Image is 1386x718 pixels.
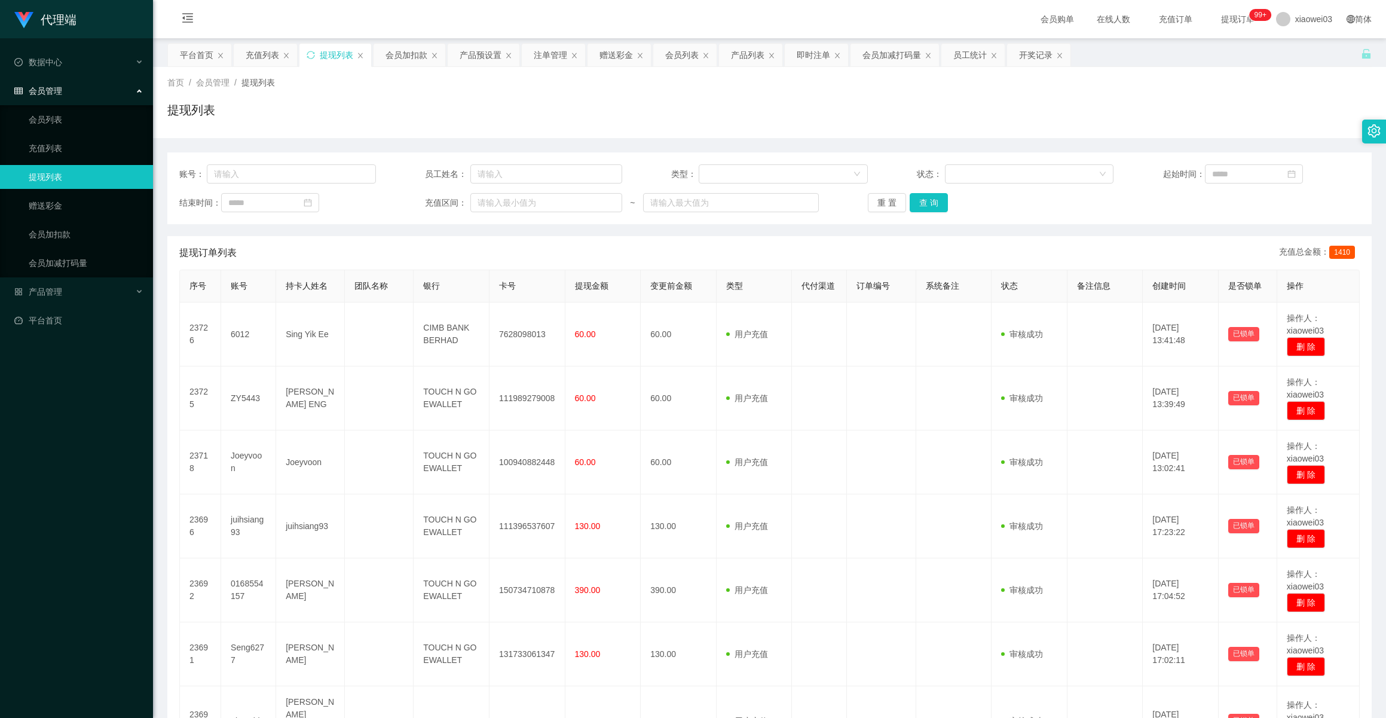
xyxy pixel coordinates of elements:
td: TOUCH N GO EWALLET [414,622,489,686]
h1: 代理端 [41,1,77,39]
span: 序号 [189,281,206,291]
td: Seng6277 [221,622,276,686]
td: [DATE] 13:39:49 [1143,366,1219,430]
td: [PERSON_NAME] [276,558,345,622]
td: juihsiang93 [276,494,345,558]
td: Joeyvoon [276,430,345,494]
td: CIMB BANK BERHAD [414,303,489,366]
a: 提现列表 [29,165,143,189]
div: 员工统计 [953,44,987,66]
span: 起始时间： [1163,168,1205,181]
span: 提现订单列表 [179,246,237,260]
button: 删 除 [1287,529,1325,548]
span: 用户充值 [726,457,768,467]
a: 图标: dashboard平台首页 [14,308,143,332]
span: 团队名称 [354,281,388,291]
span: 60.00 [575,329,596,339]
span: 用户充值 [726,329,768,339]
span: 产品管理 [14,287,62,297]
span: 130.00 [575,649,601,659]
i: 图标: setting [1367,124,1381,138]
span: 审核成功 [1001,457,1043,467]
span: 员工姓名： [425,168,470,181]
span: 会员管理 [196,78,230,87]
input: 请输入最大值为 [643,193,819,212]
td: TOUCH N GO EWALLET [414,366,489,430]
div: 充值总金额： [1279,246,1360,260]
div: 注单管理 [534,44,567,66]
td: 60.00 [641,303,717,366]
span: 审核成功 [1001,649,1043,659]
span: 银行 [423,281,440,291]
input: 请输入 [470,164,622,184]
span: 订单编号 [856,281,890,291]
i: 图标: calendar [1287,170,1296,178]
div: 平台首页 [180,44,213,66]
button: 已锁单 [1228,391,1259,405]
button: 已锁单 [1228,647,1259,661]
td: 6012 [221,303,276,366]
span: 提现订单 [1215,15,1260,23]
button: 已锁单 [1228,455,1259,469]
span: 操作人：xiaowei03 [1287,633,1324,655]
span: 审核成功 [1001,329,1043,339]
td: TOUCH N GO EWALLET [414,430,489,494]
button: 已锁单 [1228,519,1259,533]
i: 图标: close [925,52,932,59]
span: 数据中心 [14,57,62,67]
td: 23726 [180,303,221,366]
div: 会员加扣款 [385,44,427,66]
span: 状态： [917,168,944,181]
a: 会员列表 [29,108,143,132]
span: 操作人：xiaowei03 [1287,441,1324,463]
i: 图标: calendar [304,198,312,207]
button: 删 除 [1287,593,1325,612]
div: 产品列表 [731,44,764,66]
i: 图标: close [217,52,224,59]
span: ~ [622,197,643,209]
span: 类型： [671,168,699,181]
span: 会员管理 [14,86,62,96]
input: 请输入最小值为 [470,193,622,212]
span: 创建时间 [1152,281,1186,291]
td: 100940882448 [489,430,565,494]
button: 删 除 [1287,401,1325,420]
td: 7628098013 [489,303,565,366]
button: 重 置 [868,193,906,212]
td: ZY5443 [221,366,276,430]
i: 图标: close [990,52,998,59]
td: 131733061347 [489,622,565,686]
span: 账号 [231,281,247,291]
i: 图标: menu-fold [167,1,208,39]
td: 111396537607 [489,494,565,558]
td: 60.00 [641,430,717,494]
span: 操作人：xiaowei03 [1287,313,1324,335]
div: 即时注单 [797,44,830,66]
button: 已锁单 [1228,327,1259,341]
span: 充值区间： [425,197,470,209]
td: 23692 [180,558,221,622]
i: 图标: close [283,52,290,59]
td: [DATE] 17:04:52 [1143,558,1219,622]
div: 会员加减打码量 [862,44,921,66]
span: 系统备注 [926,281,959,291]
a: 会员加减打码量 [29,251,143,275]
span: 用户充值 [726,393,768,403]
td: 150734710878 [489,558,565,622]
i: 图标: close [768,52,775,59]
span: 是否锁单 [1228,281,1262,291]
i: 图标: sync [307,51,315,59]
h1: 提现列表 [167,101,215,119]
span: 卡号 [499,281,516,291]
td: 23718 [180,430,221,494]
span: 状态 [1001,281,1018,291]
a: 会员加扣款 [29,222,143,246]
span: 提现金额 [575,281,608,291]
i: 图标: close [834,52,841,59]
span: 操作人：xiaowei03 [1287,569,1324,591]
td: [DATE] 13:02:41 [1143,430,1219,494]
td: [DATE] 17:23:22 [1143,494,1219,558]
span: 审核成功 [1001,393,1043,403]
div: 提现列表 [320,44,353,66]
a: 赠送彩金 [29,194,143,218]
